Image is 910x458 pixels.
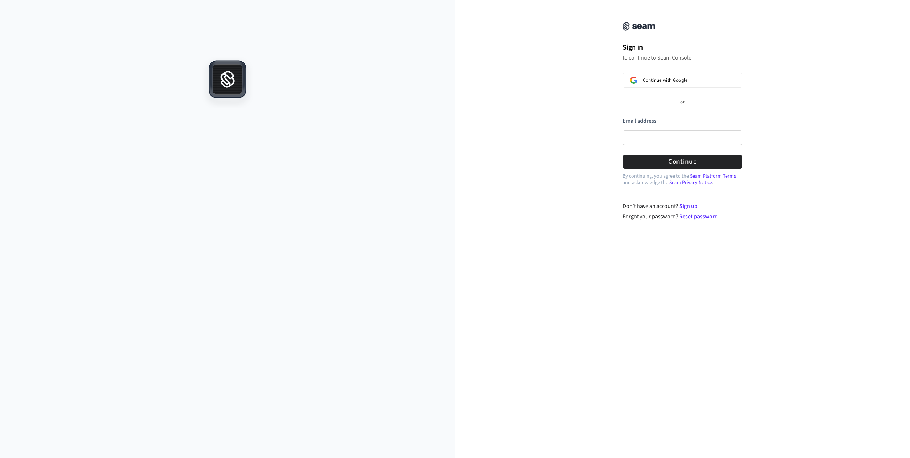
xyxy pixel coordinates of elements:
[623,212,743,221] div: Forgot your password?
[623,173,742,186] p: By continuing, you agree to the and acknowledge the .
[623,73,742,88] button: Sign in with GoogleContinue with Google
[690,173,736,180] a: Seam Platform Terms
[679,213,718,220] a: Reset password
[643,77,687,83] span: Continue with Google
[680,99,685,106] p: or
[623,117,656,125] label: Email address
[623,42,742,53] h1: Sign in
[630,77,637,84] img: Sign in with Google
[679,202,697,210] a: Sign up
[623,155,742,169] button: Continue
[623,22,655,31] img: Seam Console
[669,179,712,186] a: Seam Privacy Notice
[623,54,742,61] p: to continue to Seam Console
[623,202,743,210] div: Don't have an account?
